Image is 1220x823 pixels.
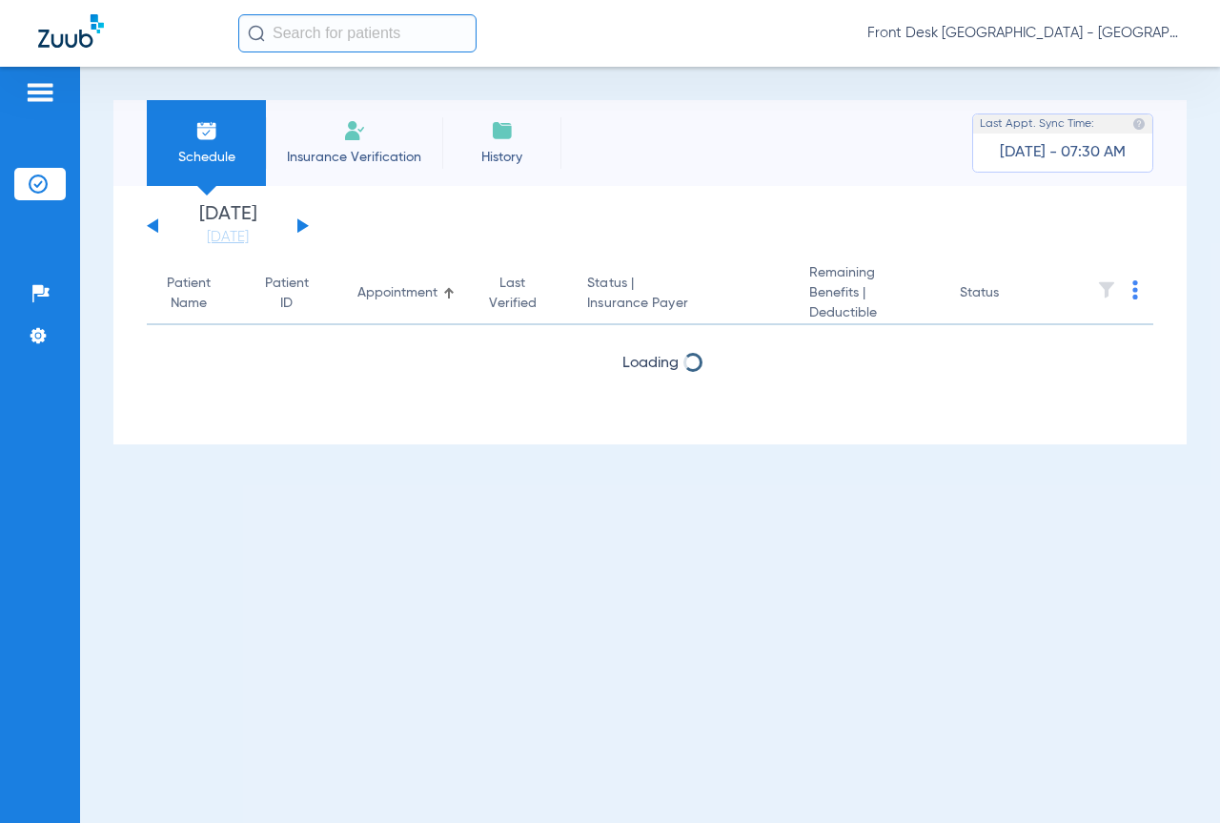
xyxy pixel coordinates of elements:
[945,263,1073,325] th: Status
[357,283,437,303] div: Appointment
[264,274,310,314] div: Patient ID
[162,274,234,314] div: Patient Name
[1125,731,1220,823] iframe: Chat Widget
[1000,143,1126,162] span: [DATE] - 07:30 AM
[867,24,1182,43] span: Front Desk [GEOGRAPHIC_DATA] - [GEOGRAPHIC_DATA] | My Community Dental Centers
[980,114,1094,134] span: Last Appt. Sync Time:
[1097,280,1116,299] img: filter.svg
[486,274,540,314] div: Last Verified
[25,81,55,104] img: hamburger-icon
[171,205,285,247] li: [DATE]
[794,263,945,325] th: Remaining Benefits |
[161,148,252,167] span: Schedule
[264,274,327,314] div: Patient ID
[238,14,477,52] input: Search for patients
[809,303,929,323] span: Deductible
[38,14,104,48] img: Zuub Logo
[457,148,547,167] span: History
[162,274,216,314] div: Patient Name
[587,294,778,314] span: Insurance Payer
[491,119,514,142] img: History
[572,263,793,325] th: Status |
[280,148,428,167] span: Insurance Verification
[1132,280,1138,299] img: group-dot-blue.svg
[343,119,366,142] img: Manual Insurance Verification
[486,274,558,314] div: Last Verified
[622,356,679,371] span: Loading
[357,283,456,303] div: Appointment
[171,228,285,247] a: [DATE]
[1132,117,1146,131] img: last sync help info
[248,25,265,42] img: Search Icon
[195,119,218,142] img: Schedule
